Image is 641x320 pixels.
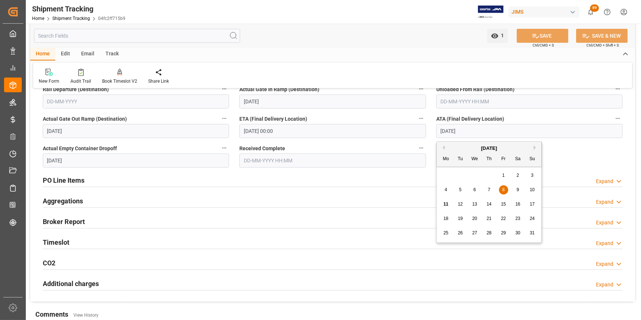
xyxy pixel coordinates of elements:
[416,143,426,153] button: Received Complete
[590,4,599,12] span: 89
[472,202,477,207] span: 13
[486,230,491,235] span: 28
[458,230,462,235] span: 26
[582,4,599,20] button: show 89 new notifications
[530,187,534,192] span: 10
[100,48,124,61] div: Track
[459,187,462,192] span: 5
[437,145,541,152] div: [DATE]
[530,202,534,207] span: 17
[456,185,465,195] div: Choose Tuesday, August 5th, 2025
[30,48,55,61] div: Home
[528,155,537,164] div: Su
[472,230,477,235] span: 27
[528,185,537,195] div: Choose Sunday, August 10th, 2025
[439,168,540,240] div: month 2025-08
[239,145,285,152] span: Received Complete
[436,115,504,123] span: ATA (Final Delivery Location)
[485,155,494,164] div: Th
[596,178,613,185] div: Expand
[441,185,451,195] div: Choose Monday, August 4th, 2025
[486,202,491,207] span: 14
[43,154,229,168] input: DD-MM-YYYY
[43,258,55,268] h2: CO2
[502,187,505,192] span: 8
[499,171,508,180] div: Choose Friday, August 1st, 2025
[513,214,523,223] div: Choose Saturday, August 23rd, 2025
[472,216,477,221] span: 20
[436,94,623,109] input: DD-MM-YYYY HH:MM
[599,4,616,20] button: Help Center
[458,202,462,207] span: 12
[534,145,538,150] button: Next Month
[436,86,514,93] span: Unloaded From Rail (Destination)
[443,230,448,235] span: 25
[513,200,523,209] div: Choose Saturday, August 16th, 2025
[441,214,451,223] div: Choose Monday, August 18th, 2025
[596,198,613,206] div: Expand
[443,216,448,221] span: 18
[499,214,508,223] div: Choose Friday, August 22nd, 2025
[509,5,582,19] button: JIMS
[43,145,117,152] span: Actual Empty Container Dropoff
[456,200,465,209] div: Choose Tuesday, August 12th, 2025
[530,230,534,235] span: 31
[219,143,229,153] button: Actual Empty Container Dropoff
[501,230,506,235] span: 29
[499,155,508,164] div: Fr
[43,94,229,109] input: DD-MM-YYYY
[528,214,537,223] div: Choose Sunday, August 24th, 2025
[531,173,534,178] span: 3
[52,16,90,21] a: Shipment Tracking
[501,202,506,207] span: 15
[32,16,44,21] a: Home
[416,114,426,123] button: ETA (Final Delivery Location)
[239,124,426,138] input: DD-MM-YYYY HH:MM
[485,185,494,195] div: Choose Thursday, August 7th, 2025
[445,187,447,192] span: 4
[35,309,68,319] h2: Comments
[470,155,479,164] div: We
[148,78,169,85] div: Share Link
[440,145,445,150] button: Previous Month
[441,200,451,209] div: Choose Monday, August 11th, 2025
[586,42,619,48] span: Ctrl/CMD + Shift + S
[456,155,465,164] div: Tu
[596,260,613,268] div: Expand
[55,48,76,61] div: Edit
[513,155,523,164] div: Sa
[513,228,523,238] div: Choose Saturday, August 30th, 2025
[499,185,508,195] div: Choose Friday, August 8th, 2025
[102,78,137,85] div: Book Timeslot V2
[474,187,476,192] span: 6
[485,200,494,209] div: Choose Thursday, August 14th, 2025
[596,240,613,247] div: Expand
[596,219,613,227] div: Expand
[43,217,85,227] h2: Broker Report
[43,237,69,247] h2: Timeslot
[73,313,98,318] a: View History
[528,171,537,180] div: Choose Sunday, August 3rd, 2025
[499,32,504,38] span: 1
[441,155,451,164] div: Mo
[219,84,229,94] button: Rail Departure (Destination)
[34,29,240,43] input: Search Fields
[499,200,508,209] div: Choose Friday, August 15th, 2025
[478,6,503,18] img: Exertis%20JAM%20-%20Email%20Logo.jpg_1722504956.jpg
[486,216,491,221] span: 21
[70,78,91,85] div: Audit Trail
[517,173,519,178] span: 2
[43,115,127,123] span: Actual Gate Out Ramp (Destination)
[513,171,523,180] div: Choose Saturday, August 2nd, 2025
[239,94,426,109] input: DD-MM-YYYY
[456,214,465,223] div: Choose Tuesday, August 19th, 2025
[470,185,479,195] div: Choose Wednesday, August 6th, 2025
[499,228,508,238] div: Choose Friday, August 29th, 2025
[470,228,479,238] div: Choose Wednesday, August 27th, 2025
[39,78,59,85] div: New Form
[517,29,568,43] button: SAVE
[239,154,426,168] input: DD-MM-YYYY HH:MM
[488,187,491,192] span: 7
[43,175,84,185] h2: PO Line Items
[485,214,494,223] div: Choose Thursday, August 21st, 2025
